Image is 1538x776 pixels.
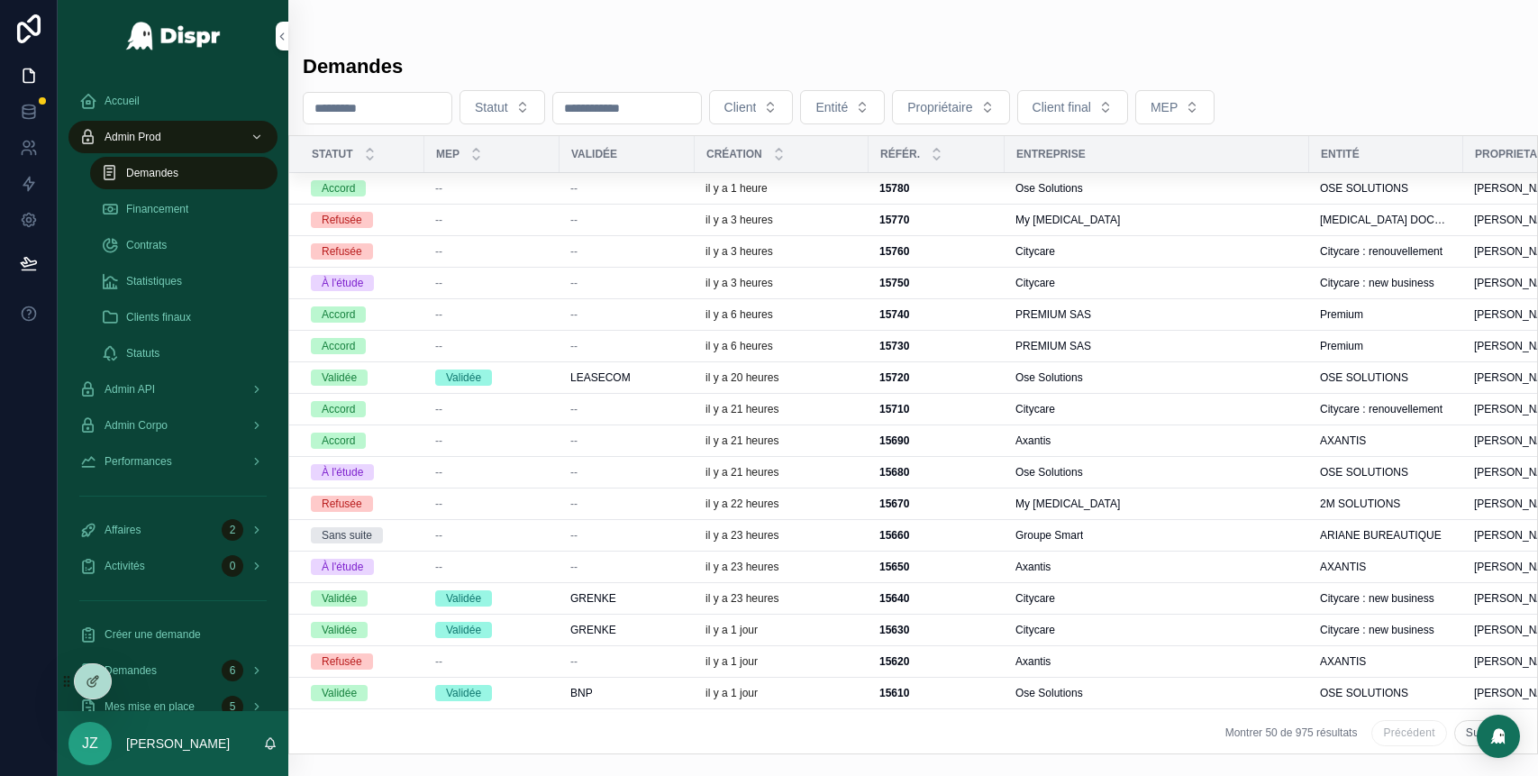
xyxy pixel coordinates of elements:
a: Validée [311,590,414,607]
span: -- [570,465,578,479]
a: AXANTIS [1320,654,1452,669]
a: 15730 [879,339,994,353]
span: Propriétaire [907,98,972,116]
div: À l'étude [322,464,363,480]
p: il y a 3 heures [705,244,773,259]
a: Premium [1320,339,1452,353]
button: Select Button [800,90,885,124]
span: ARIANE BUREAUTIQUE [1320,528,1442,543]
a: Créer une demande [68,618,278,651]
div: Refusée [322,243,362,260]
a: Validée [435,622,549,638]
a: Citycare [1015,244,1298,259]
a: Citycare : new business [1320,623,1452,637]
div: Validée [322,622,357,638]
span: Citycare [1015,244,1055,259]
span: Statistiques [126,274,182,288]
a: My [MEDICAL_DATA] [1015,497,1298,511]
span: OSE SOLUTIONS [1320,181,1408,196]
span: -- [435,654,442,669]
a: OSE SOLUTIONS [1320,181,1452,196]
div: Accord [322,401,355,417]
span: -- [435,560,442,574]
a: -- [570,339,684,353]
a: Demandes [90,157,278,189]
span: OSE SOLUTIONS [1320,370,1408,385]
span: My [MEDICAL_DATA] [1015,213,1120,227]
div: Validée [446,590,481,607]
strong: 15730 [879,340,909,352]
p: il y a 21 heures [705,465,778,479]
span: Ose Solutions [1015,181,1083,196]
a: ARIANE BUREAUTIQUE [1320,528,1452,543]
span: Citycare : new business [1320,276,1434,290]
a: -- [435,307,549,322]
strong: 15690 [879,434,909,447]
a: 15780 [879,181,994,196]
a: Citycare : new business [1320,276,1452,290]
div: 0 [222,555,243,577]
span: Premium [1320,307,1363,322]
span: Affaires [105,523,141,537]
a: -- [435,528,549,543]
span: Citycare : renouvellement [1320,402,1442,416]
p: il y a 6 heures [705,339,773,353]
div: Validée [446,622,481,638]
a: -- [570,465,684,479]
span: -- [435,181,442,196]
a: 15630 [879,623,994,637]
div: Accord [322,180,355,196]
button: Select Button [1135,90,1215,124]
a: Validée [311,622,414,638]
a: Axantis [1015,560,1298,574]
span: Ose Solutions [1015,465,1083,479]
button: Select Button [709,90,794,124]
span: -- [570,528,578,543]
a: 15620 [879,654,994,669]
span: PREMIUM SAS [1015,339,1091,353]
a: -- [435,465,549,479]
a: il y a 6 heures [705,307,858,322]
span: Client [724,98,757,116]
span: Ose Solutions [1015,370,1083,385]
p: il y a 1 jour [705,654,758,669]
a: Premium [1320,307,1452,322]
div: 2 [222,519,243,541]
a: il y a 21 heures [705,402,858,416]
span: -- [570,434,578,448]
span: -- [570,497,578,511]
span: 2M SOLUTIONS [1320,497,1400,511]
span: -- [435,497,442,511]
strong: 15630 [879,624,909,636]
a: -- [570,560,684,574]
a: -- [435,339,549,353]
a: Financement [90,193,278,225]
a: Refusée [311,243,414,260]
span: -- [435,465,442,479]
div: À l'étude [322,559,363,575]
a: 2M SOLUTIONS [1320,497,1452,511]
span: Citycare [1015,276,1055,290]
a: AXANTIS [1320,434,1452,448]
span: Citycare : renouvellement [1320,244,1442,259]
a: Accueil [68,85,278,117]
a: OSE SOLUTIONS [1320,465,1452,479]
a: 15710 [879,402,994,416]
a: Affaires2 [68,514,278,546]
a: Statistiques [90,265,278,297]
strong: 15720 [879,371,909,384]
span: -- [570,560,578,574]
span: Demandes [126,166,178,180]
span: Performances [105,454,172,469]
a: Demandes6 [68,654,278,687]
a: il y a 23 heures [705,591,858,606]
a: Citycare [1015,623,1298,637]
p: il y a 21 heures [705,402,778,416]
span: Groupe Smart [1015,528,1083,543]
a: Refusée [311,212,414,228]
span: Axantis [1015,560,1051,574]
a: Activités0 [68,550,278,582]
a: 15640 [879,591,994,606]
span: GRENKE [570,623,616,637]
span: -- [570,276,578,290]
